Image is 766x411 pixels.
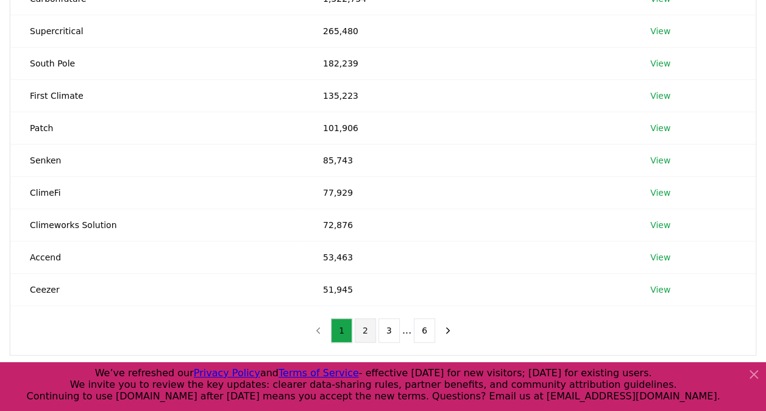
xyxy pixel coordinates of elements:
[331,318,352,343] button: 1
[10,209,303,241] td: Climeworks Solution
[10,47,303,79] td: South Pole
[650,187,670,199] a: View
[650,251,670,263] a: View
[402,323,411,338] li: ...
[303,241,631,273] td: 53,463
[438,318,458,343] button: next page
[303,47,631,79] td: 182,239
[10,15,303,47] td: Supercritical
[303,79,631,112] td: 135,223
[650,57,670,70] a: View
[10,273,303,306] td: Ceezer
[650,284,670,296] a: View
[650,90,670,102] a: View
[10,79,303,112] td: First Climate
[303,273,631,306] td: 51,945
[650,219,670,231] a: View
[10,176,303,209] td: ClimeFi
[303,15,631,47] td: 265,480
[303,176,631,209] td: 77,929
[303,209,631,241] td: 72,876
[10,112,303,144] td: Patch
[378,318,400,343] button: 3
[650,25,670,37] a: View
[10,144,303,176] td: Senken
[355,318,376,343] button: 2
[414,318,435,343] button: 6
[10,241,303,273] td: Accend
[650,154,670,166] a: View
[303,144,631,176] td: 85,743
[650,122,670,134] a: View
[303,112,631,144] td: 101,906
